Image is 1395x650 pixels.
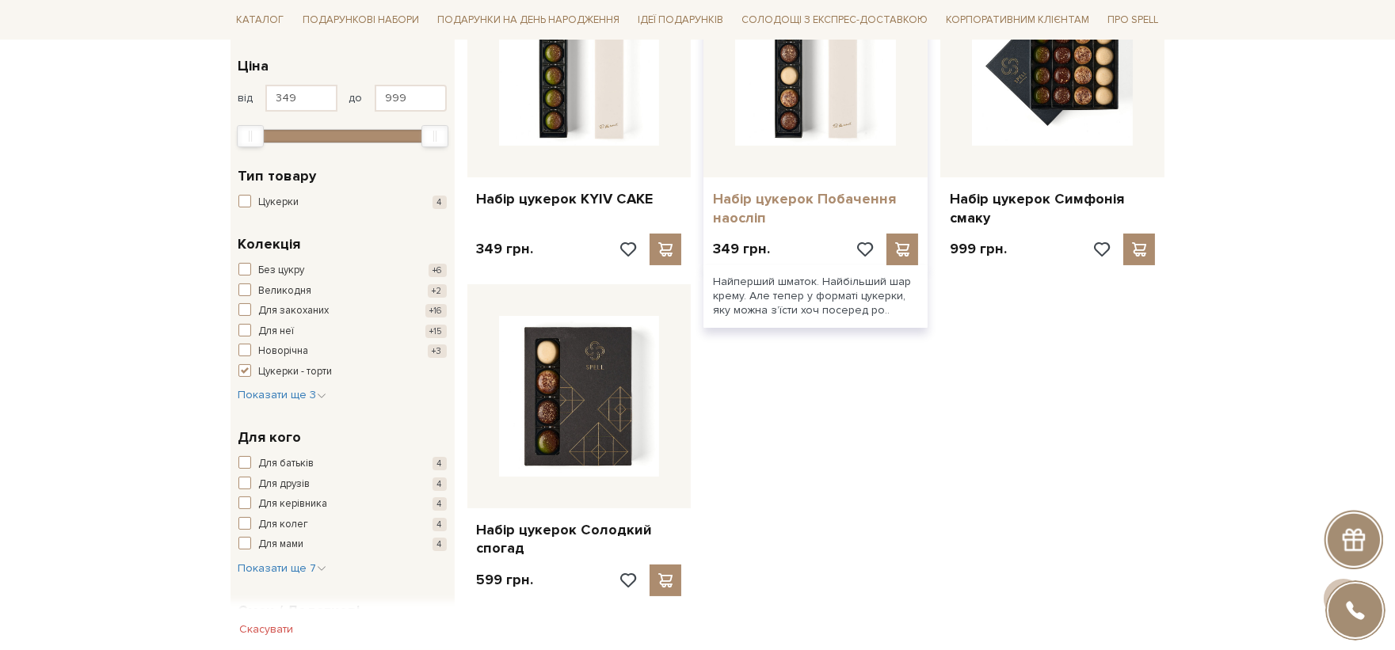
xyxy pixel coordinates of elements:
span: Показати ще 3 [238,388,326,401]
button: Для закоханих +16 [238,303,447,319]
span: 4 [433,477,447,491]
span: Смак / Додаткові інгредієнти [238,600,443,643]
span: 4 [433,497,447,511]
button: Цукерки - торти [238,364,447,380]
span: Новорічна [259,344,309,359]
a: Набір цукерок KYIV CAKE [477,190,682,208]
span: Подарункові набори [296,8,425,32]
span: Для неї [259,324,295,340]
span: Цукерки - торти [259,364,333,380]
p: 349 грн. [713,240,770,258]
a: Солодощі з експрес-доставкою [735,6,934,33]
span: +2 [428,284,447,298]
p: 599 грн. [477,571,534,589]
span: 4 [433,518,447,531]
div: Min [237,125,264,147]
p: 349 грн. [477,240,534,258]
button: Скасувати [231,617,303,642]
button: Для неї +15 [238,324,447,340]
div: Max [421,125,448,147]
button: Без цукру +6 [238,263,447,279]
span: +6 [429,264,447,277]
span: Для друзів [259,477,311,492]
a: Набір цукерок Солодкий спогад [477,521,682,558]
div: Найперший шматок. Найбільший шар крему. Але тепер у форматі цукерки, яку можна з’їсти хоч посеред... [703,265,928,328]
button: Для друзів 4 [238,477,447,492]
button: Цукерки 4 [238,195,447,211]
span: 4 [433,196,447,209]
span: Без цукру [259,263,305,279]
span: до [349,91,363,105]
span: Для керівника [259,496,328,512]
span: 4 [433,457,447,470]
button: Великодня +2 [238,283,447,299]
span: Про Spell [1101,8,1164,32]
span: Каталог [231,8,291,32]
button: Для керівника 4 [238,496,447,512]
span: Для батьків [259,456,314,472]
span: Цукерки [259,195,299,211]
span: +15 [425,325,447,338]
a: Набір цукерок Побачення наосліп [713,190,918,227]
span: Колекція [238,234,301,255]
span: Для мами [259,537,304,553]
button: Показати ще 3 [238,387,326,403]
input: Ціна [375,85,447,112]
span: Для колег [259,517,309,533]
span: Подарунки на День народження [431,8,626,32]
p: 999 грн. [950,240,1007,258]
input: Ціна [265,85,337,112]
span: Для кого [238,427,302,448]
span: Ідеї подарунків [631,8,730,32]
button: Показати ще 7 [238,561,326,576]
button: Новорічна +3 [238,344,447,359]
a: Набір цукерок Симфонія смаку [950,190,1155,227]
span: Великодня [259,283,312,299]
span: Показати ще 7 [238,561,326,575]
button: Для мами 4 [238,537,447,553]
span: Для закоханих [259,303,330,319]
span: 4 [433,538,447,551]
span: Ціна [238,55,269,77]
span: Тип товару [238,165,317,187]
button: Для батьків 4 [238,456,447,472]
span: +3 [428,344,447,358]
button: Для колег 4 [238,517,447,533]
a: Корпоративним клієнтам [940,6,1096,33]
span: +16 [425,304,447,317]
span: від [238,91,253,105]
